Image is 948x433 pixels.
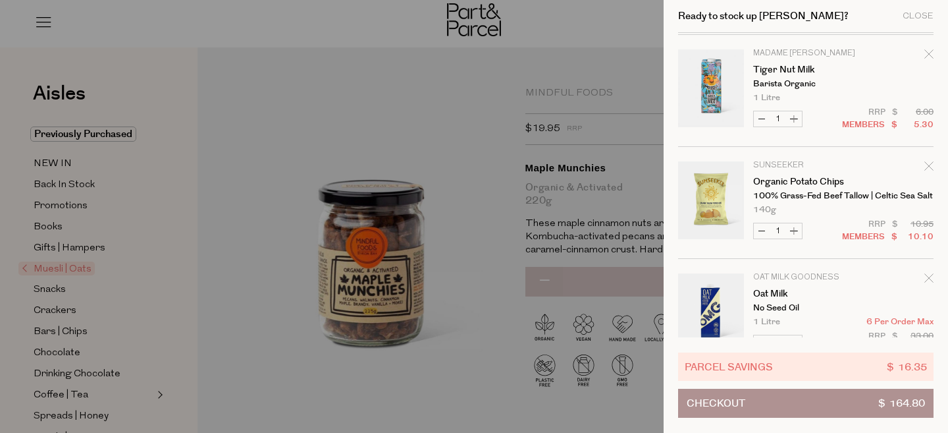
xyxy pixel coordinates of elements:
[753,94,780,102] span: 1 Litre
[770,223,786,239] input: QTY Organic Potato Chips
[687,390,745,417] span: Checkout
[924,272,934,289] div: Remove Oat Milk
[878,390,925,417] span: $ 164.80
[753,304,855,312] p: No Seed Oil
[903,12,934,20] div: Close
[924,159,934,177] div: Remove Organic Potato Chips
[753,177,855,187] a: Organic Potato Chips
[753,206,776,214] span: 140g
[753,80,855,88] p: Barista Organic
[753,274,855,281] p: Oat Milk Goodness
[770,335,786,351] input: QTY Oat Milk
[753,289,855,299] a: Oat Milk
[753,192,855,200] p: 100% Grass-Fed Beef Tallow | Celtic Sea Salt
[685,359,773,374] span: Parcel Savings
[678,11,849,21] h2: Ready to stock up [PERSON_NAME]?
[753,65,855,74] a: Tiger Nut Milk
[753,49,855,57] p: Madame [PERSON_NAME]
[887,359,927,374] span: $ 16.35
[770,111,786,127] input: QTY Tiger Nut Milk
[678,389,934,418] button: Checkout$ 164.80
[753,161,855,169] p: Sunseeker
[924,47,934,65] div: Remove Tiger Nut Milk
[866,318,934,326] span: 6 Per Order Max
[753,318,780,326] span: 1 Litre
